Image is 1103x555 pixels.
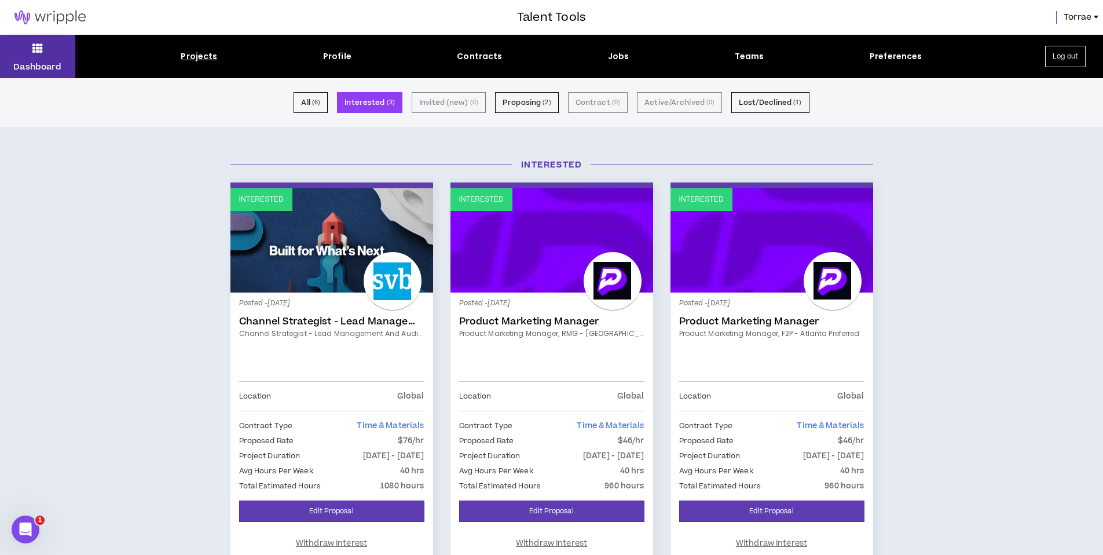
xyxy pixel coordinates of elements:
[239,450,301,462] p: Project Duration
[679,316,864,327] a: Product Marketing Manager
[12,516,39,543] iframe: Intercom live chat
[679,434,734,447] p: Proposed Rate
[516,538,587,549] span: Withdraw Interest
[797,420,864,432] span: Time & Materials
[337,92,402,113] button: Interested (3)
[398,434,424,447] p: $76/hr
[294,92,328,113] button: All (6)
[824,480,864,492] p: 960 hours
[459,434,514,447] p: Proposed Rate
[412,92,486,113] button: Invited (new) (0)
[706,97,714,108] small: ( 0 )
[736,538,807,549] span: Withdraw Interest
[400,465,424,477] p: 40 hrs
[450,188,653,293] a: Interested
[840,465,864,477] p: 40 hrs
[1045,46,1086,67] button: Log out
[670,188,873,293] a: Interested
[457,50,502,63] div: Contracts
[637,92,722,113] button: Active/Archived (0)
[459,328,644,339] a: Product Marketing Manager, RMG - [GEOGRAPHIC_DATA] Preferred
[239,419,293,432] p: Contract Type
[679,298,864,309] p: Posted - [DATE]
[612,97,620,108] small: ( 0 )
[459,298,644,309] p: Posted - [DATE]
[239,316,424,327] a: Channel Strategist - Lead Management and Audience
[731,92,809,113] button: Lost/Declined (1)
[239,194,284,205] p: Interested
[459,465,533,477] p: Avg Hours Per Week
[568,92,628,113] button: Contract (0)
[679,328,864,339] a: Product Marketing Manager, F2P - Atlanta Preferred
[618,434,644,447] p: $46/hr
[239,480,321,492] p: Total Estimated Hours
[239,390,272,403] p: Location
[35,516,45,525] span: 1
[296,538,367,549] span: Withdraw Interest
[583,450,644,462] p: [DATE] - [DATE]
[679,419,733,432] p: Contract Type
[793,97,801,108] small: ( 1 )
[608,50,629,63] div: Jobs
[459,450,521,462] p: Project Duration
[459,480,541,492] p: Total Estimated Hours
[459,501,644,522] a: Edit Proposal
[459,316,644,327] a: Product Marketing Manager
[363,450,424,462] p: [DATE] - [DATE]
[679,501,864,522] a: Edit Proposal
[620,465,644,477] p: 40 hrs
[239,501,424,522] a: Edit Proposal
[679,194,724,205] p: Interested
[397,390,424,403] p: Global
[459,390,492,403] p: Location
[735,50,764,63] div: Teams
[1064,11,1091,24] span: Torrae
[239,298,424,309] p: Posted - [DATE]
[323,50,351,63] div: Profile
[357,420,424,432] span: Time & Materials
[387,97,395,108] small: ( 3 )
[604,480,644,492] p: 960 hours
[222,159,882,171] h3: Interested
[679,450,741,462] p: Project Duration
[230,188,433,293] a: Interested
[239,328,424,339] a: Channel Strategist - Lead Management and Audience
[380,480,424,492] p: 1080 hours
[470,97,478,108] small: ( 0 )
[870,50,922,63] div: Preferences
[679,390,712,403] p: Location
[803,450,864,462] p: [DATE] - [DATE]
[459,194,504,205] p: Interested
[459,419,513,432] p: Contract Type
[679,465,753,477] p: Avg Hours Per Week
[837,390,864,403] p: Global
[577,420,644,432] span: Time & Materials
[312,97,320,108] small: ( 6 )
[838,434,864,447] p: $46/hr
[13,61,61,73] p: Dashboard
[617,390,644,403] p: Global
[239,434,294,447] p: Proposed Rate
[517,9,586,26] h3: Talent Tools
[495,92,559,113] button: Proposing (2)
[543,97,551,108] small: ( 2 )
[679,480,761,492] p: Total Estimated Hours
[239,465,313,477] p: Avg Hours Per Week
